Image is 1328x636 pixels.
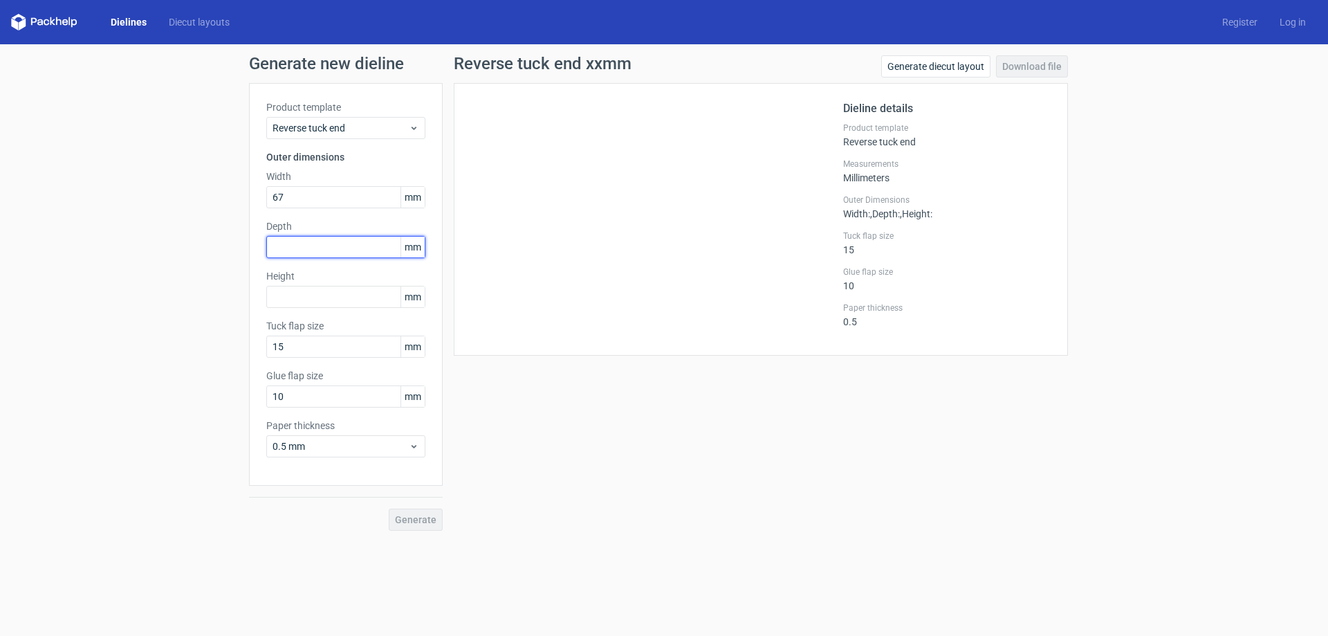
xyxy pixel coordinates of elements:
[843,100,1051,117] h2: Dieline details
[400,336,425,357] span: mm
[843,122,1051,134] label: Product template
[843,302,1051,314] label: Paper thickness
[100,15,158,29] a: Dielines
[1211,15,1269,29] a: Register
[158,15,241,29] a: Diecut layouts
[843,266,1051,278] label: Glue flap size
[900,208,932,219] span: , Height :
[266,319,425,333] label: Tuck flap size
[266,219,425,233] label: Depth
[1269,15,1317,29] a: Log in
[266,269,425,283] label: Height
[249,55,1079,72] h1: Generate new dieline
[843,158,1051,183] div: Millimeters
[400,187,425,208] span: mm
[843,302,1051,327] div: 0.5
[843,122,1051,147] div: Reverse tuck end
[266,170,425,183] label: Width
[400,386,425,407] span: mm
[881,55,990,78] a: Generate diecut layout
[266,150,425,164] h3: Outer dimensions
[843,266,1051,291] div: 10
[400,237,425,257] span: mm
[266,100,425,114] label: Product template
[843,230,1051,255] div: 15
[843,230,1051,242] label: Tuck flap size
[400,287,425,307] span: mm
[843,158,1051,170] label: Measurements
[273,439,409,453] span: 0.5 mm
[266,369,425,383] label: Glue flap size
[454,55,631,72] h1: Reverse tuck end xxmm
[843,208,870,219] span: Width :
[870,208,900,219] span: , Depth :
[843,194,1051,206] label: Outer Dimensions
[273,121,409,135] span: Reverse tuck end
[266,419,425,433] label: Paper thickness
